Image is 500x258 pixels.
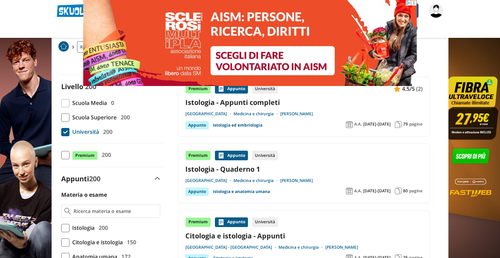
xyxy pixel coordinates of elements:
[363,121,391,127] span: [DATE]-[DATE]
[402,84,415,93] span: 4.5/5
[108,98,114,107] span: 0
[58,41,69,53] a: Home
[346,187,353,194] img: Anno accademico
[74,208,157,215] input: Ricerca materia o esame
[77,41,98,53] a: Ricerca
[185,231,423,240] a: Citologia e istologia - Appunti
[185,98,423,107] a: Istologia - Appunti completi
[69,113,117,122] span: Scuola Superiore
[96,223,108,232] span: 200
[99,150,111,159] span: 200
[69,238,123,247] span: Citologia e istologia
[215,84,248,94] div: Appunto
[252,84,278,94] div: Università
[346,121,353,128] img: Anno accademico
[215,217,248,227] div: Appunto
[185,217,211,227] div: Premium
[85,82,96,91] span: 200
[185,187,209,196] div: Appunto
[354,188,362,194] span: A.A.
[280,178,313,183] a: [PERSON_NAME]
[58,41,69,52] img: Home
[185,178,233,183] a: [GEOGRAPHIC_DATA]
[252,217,278,227] div: Università
[429,3,443,18] img: alessia00666
[395,121,402,128] img: Pagine
[394,85,401,92] img: Appunti contenuto
[185,245,279,250] a: [GEOGRAPHIC_DATA] - [GEOGRAPHIC_DATA]
[233,111,280,117] a: Medicina e chirurgia
[100,127,112,136] span: 200
[61,82,83,91] label: Livello
[325,245,358,250] a: [PERSON_NAME]
[409,121,423,127] span: pagine
[363,188,391,194] span: [DATE]-[DATE]
[69,223,95,232] span: Istologia
[213,121,262,129] a: Istologia ed embriologia
[118,113,130,122] span: 200
[215,151,248,160] div: Appunto
[69,98,107,107] span: Scuola Media
[218,85,225,92] img: Appunti contenuto
[218,152,225,159] img: Appunti contenuto
[89,174,100,183] span: 200
[185,84,211,94] div: Premium
[252,151,278,160] div: Università
[155,177,160,180] img: Apri e chiudi sezione
[61,174,100,183] label: Appunti
[64,208,71,215] img: Ricerca materia o esame
[395,187,402,194] img: Pagine
[280,111,313,117] a: [PERSON_NAME]
[403,121,408,127] span: 79
[72,151,98,160] span: Premium
[218,219,225,226] img: Appunti contenuto
[416,84,423,93] span: (2)
[58,68,163,73] div: Rimuovi tutti i filtri
[185,111,233,117] a: [GEOGRAPHIC_DATA]
[354,121,362,127] span: A.A.
[185,164,423,174] a: Istologia - Quaderno 1
[61,191,107,198] label: Materia o esame
[69,127,99,136] span: Università
[185,151,211,160] div: Premium
[409,188,423,194] span: pagine
[233,178,280,183] a: Medicina e chirurgia
[279,245,325,250] a: Medicina e chirurgia
[213,187,270,196] a: Istologia e anatomia umana
[403,188,408,194] span: 80
[124,238,136,247] span: 150
[185,121,209,129] div: Appunto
